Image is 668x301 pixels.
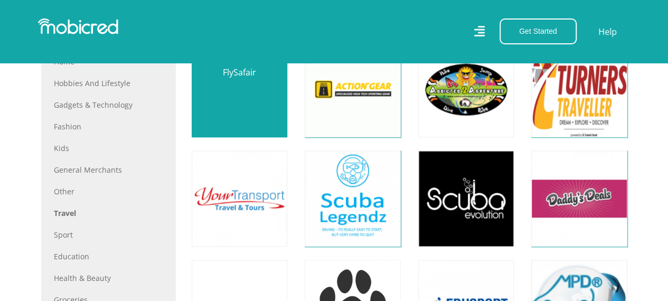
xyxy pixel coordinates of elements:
[54,186,163,197] a: Other
[54,99,163,110] a: Gadgets & Technology
[54,121,163,132] a: Fashion
[500,18,577,44] button: Get Started
[598,25,617,39] a: Help
[54,78,163,89] a: Hobbies and Lifestyle
[54,143,163,154] a: Kids
[54,164,163,175] a: General Merchants
[54,272,163,284] a: Health & Beauty
[54,229,163,240] a: Sport
[54,208,163,219] a: Travel
[38,18,118,34] img: Mobicred
[54,251,163,262] a: Education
